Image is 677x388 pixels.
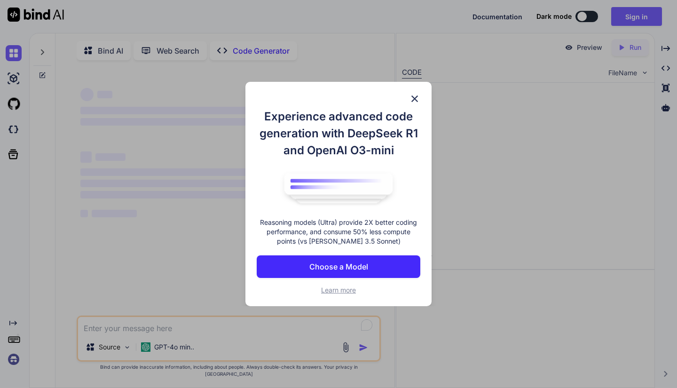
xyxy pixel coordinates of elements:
[257,218,420,246] p: Reasoning models (Ultra) provide 2X better coding performance, and consume 50% less compute point...
[309,261,368,272] p: Choose a Model
[257,255,420,278] button: Choose a Model
[257,108,420,159] h1: Experience advanced code generation with DeepSeek R1 and OpenAI O3-mini
[321,286,356,294] span: Learn more
[277,168,400,209] img: bind logo
[409,93,420,104] img: close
